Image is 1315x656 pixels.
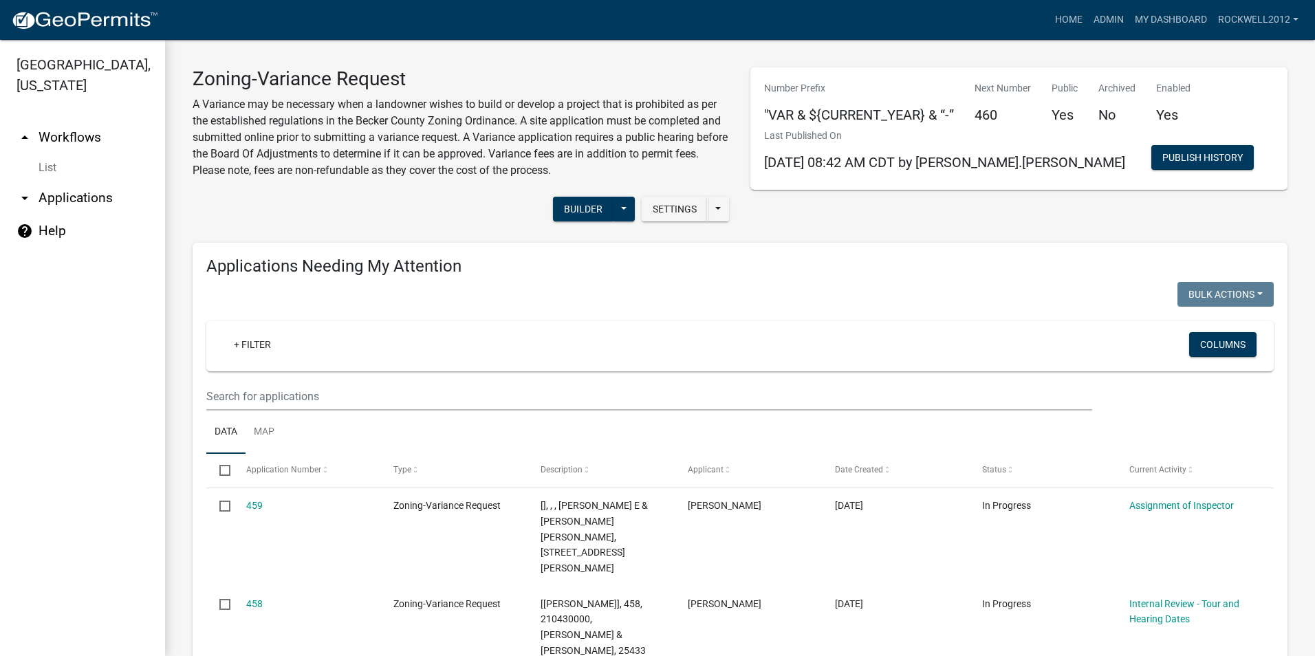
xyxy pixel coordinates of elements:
[380,454,527,487] datatable-header-cell: Type
[393,598,501,609] span: Zoning-Variance Request
[246,500,263,511] a: 459
[1156,81,1191,96] p: Enabled
[17,129,33,146] i: arrow_drop_up
[1052,107,1078,123] h5: Yes
[541,500,648,573] span: [], , , BRIAN E & J BERG-GRAMER GRAMER, 11253 W LAKE EUNICE RD
[835,598,863,609] span: 09/04/2025
[206,382,1092,411] input: Search for applications
[528,454,675,487] datatable-header-cell: Description
[688,465,724,474] span: Applicant
[1088,7,1129,33] a: Admin
[764,129,1125,143] p: Last Published On
[1052,81,1078,96] p: Public
[642,197,708,221] button: Settings
[1213,7,1304,33] a: Rockwell2012
[17,190,33,206] i: arrow_drop_down
[1129,598,1239,625] a: Internal Review - Tour and Hearing Dates
[393,465,411,474] span: Type
[688,500,761,511] span: Sara B Knudson
[975,107,1031,123] h5: 460
[835,500,863,511] span: 09/09/2025
[1189,332,1257,357] button: Columns
[1151,153,1254,164] wm-modal-confirm: Workflow Publish History
[688,598,761,609] span: Paul W Stangl
[1151,145,1254,170] button: Publish History
[206,454,232,487] datatable-header-cell: Select
[975,81,1031,96] p: Next Number
[1156,107,1191,123] h5: Yes
[982,598,1031,609] span: In Progress
[232,454,380,487] datatable-header-cell: Application Number
[1116,454,1263,487] datatable-header-cell: Current Activity
[764,154,1125,171] span: [DATE] 08:42 AM CDT by [PERSON_NAME].[PERSON_NAME]
[246,465,321,474] span: Application Number
[969,454,1116,487] datatable-header-cell: Status
[982,465,1006,474] span: Status
[193,67,730,91] h3: Zoning-Variance Request
[223,332,282,357] a: + Filter
[1098,81,1135,96] p: Archived
[835,465,883,474] span: Date Created
[206,411,246,455] a: Data
[982,500,1031,511] span: In Progress
[246,411,283,455] a: Map
[193,96,730,179] p: A Variance may be necessary when a landowner wishes to build or develop a project that is prohibi...
[553,197,613,221] button: Builder
[541,465,583,474] span: Description
[1129,465,1186,474] span: Current Activity
[764,81,954,96] p: Number Prefix
[675,454,822,487] datatable-header-cell: Applicant
[1129,7,1213,33] a: My Dashboard
[764,107,954,123] h5: "VAR & ${CURRENT_YEAR} & “-”
[1050,7,1088,33] a: Home
[393,500,501,511] span: Zoning-Variance Request
[17,223,33,239] i: help
[1098,107,1135,123] h5: No
[1129,500,1234,511] a: Assignment of Inspector
[246,598,263,609] a: 458
[206,256,1274,276] h4: Applications Needing My Attention
[822,454,969,487] datatable-header-cell: Date Created
[1177,282,1274,307] button: Bulk Actions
